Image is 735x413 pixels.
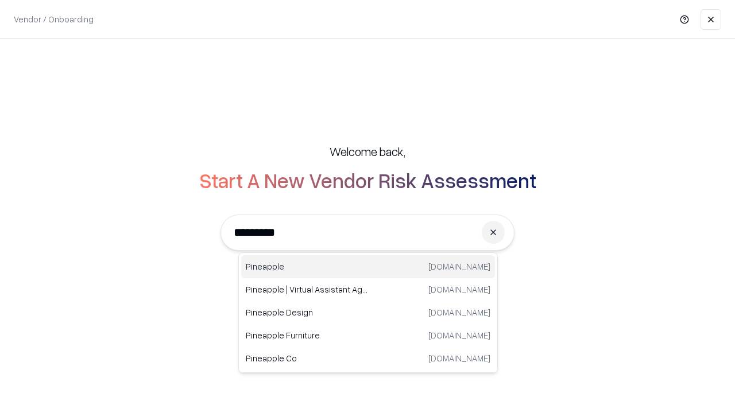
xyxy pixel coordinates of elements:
h5: Welcome back, [330,143,405,159]
div: Suggestions [238,252,498,373]
p: [DOMAIN_NAME] [428,352,490,364]
p: [DOMAIN_NAME] [428,283,490,295]
p: Pineapple | Virtual Assistant Agency [246,283,368,295]
p: Vendor / Onboarding [14,13,94,25]
p: Pineapple Design [246,306,368,318]
p: [DOMAIN_NAME] [428,260,490,272]
p: Pineapple [246,260,368,272]
p: Pineapple Co [246,352,368,364]
h2: Start A New Vendor Risk Assessment [199,169,536,192]
p: [DOMAIN_NAME] [428,329,490,341]
p: [DOMAIN_NAME] [428,306,490,318]
p: Pineapple Furniture [246,329,368,341]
